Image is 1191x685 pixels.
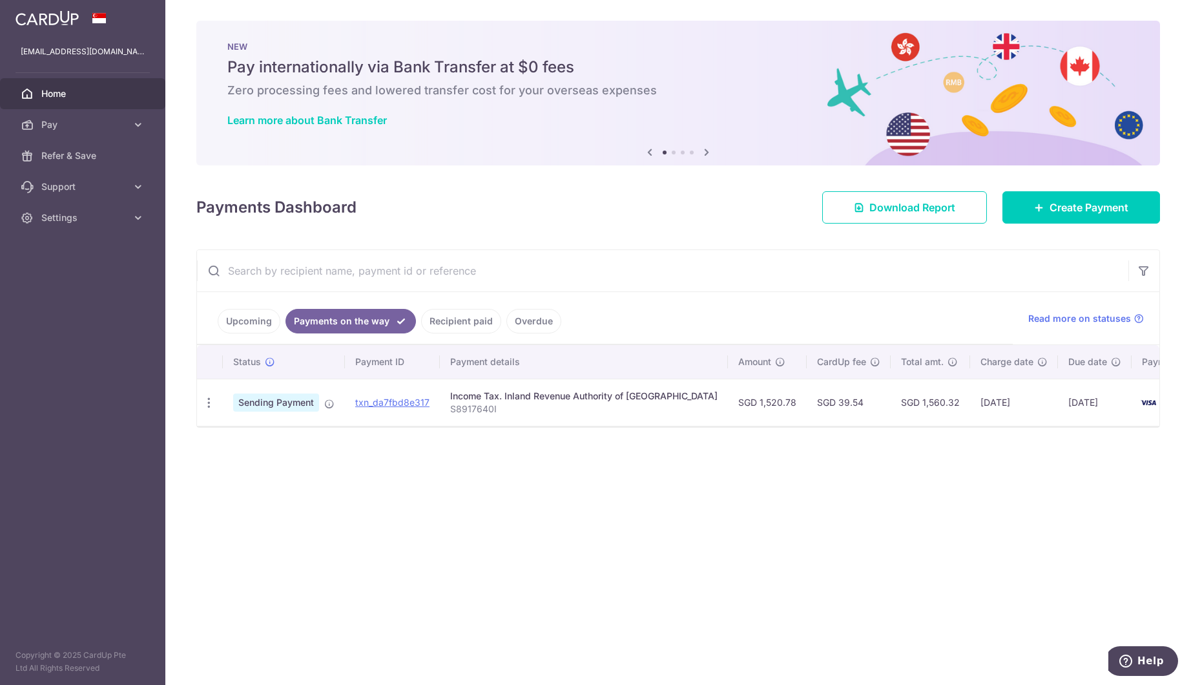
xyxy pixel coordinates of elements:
[196,196,357,219] h4: Payments Dashboard
[218,309,280,333] a: Upcoming
[1108,646,1178,679] iframe: Opens a widget where you can find more information
[421,309,501,333] a: Recipient paid
[822,191,987,224] a: Download Report
[345,345,440,379] th: Payment ID
[506,309,561,333] a: Overdue
[440,345,728,379] th: Payment details
[1068,355,1107,368] span: Due date
[738,355,771,368] span: Amount
[901,355,944,368] span: Total amt.
[807,379,891,426] td: SGD 39.54
[817,355,866,368] span: CardUp fee
[450,390,718,403] div: Income Tax. Inland Revenue Authority of [GEOGRAPHIC_DATA]
[355,397,430,408] a: txn_da7fbd8e317
[891,379,970,426] td: SGD 1,560.32
[41,149,127,162] span: Refer & Save
[233,394,319,412] span: Sending Payment
[233,355,261,368] span: Status
[1028,312,1144,325] a: Read more on statuses
[227,57,1129,78] h5: Pay internationally via Bank Transfer at $0 fees
[41,180,127,193] span: Support
[41,87,127,100] span: Home
[1050,200,1128,215] span: Create Payment
[197,250,1128,291] input: Search by recipient name, payment id or reference
[1058,379,1132,426] td: [DATE]
[728,379,807,426] td: SGD 1,520.78
[980,355,1033,368] span: Charge date
[450,403,718,416] p: S8917640I
[285,309,416,333] a: Payments on the way
[869,200,955,215] span: Download Report
[41,118,127,131] span: Pay
[227,41,1129,52] p: NEW
[227,83,1129,98] h6: Zero processing fees and lowered transfer cost for your overseas expenses
[196,21,1160,165] img: Bank transfer banner
[1135,395,1161,410] img: Bank Card
[970,379,1058,426] td: [DATE]
[21,45,145,58] p: [EMAIL_ADDRESS][DOMAIN_NAME]
[1028,312,1131,325] span: Read more on statuses
[227,114,387,127] a: Learn more about Bank Transfer
[16,10,79,26] img: CardUp
[41,211,127,224] span: Settings
[1002,191,1160,224] a: Create Payment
